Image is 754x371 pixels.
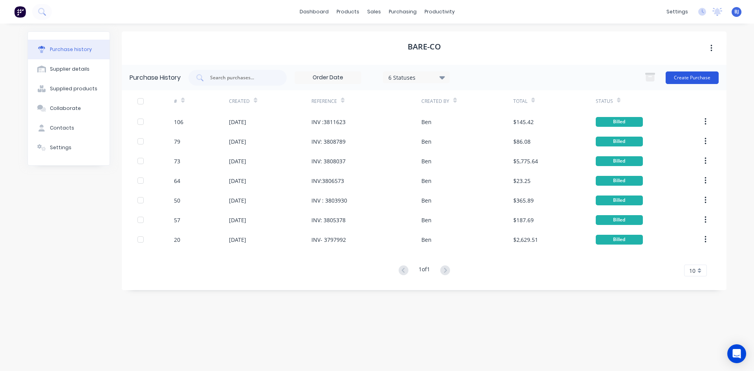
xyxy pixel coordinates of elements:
img: Factory [14,6,26,18]
div: Billed [596,176,643,186]
div: Billed [596,196,643,205]
div: Billed [596,137,643,146]
button: Collaborate [28,99,110,118]
div: INV: 3808037 [311,157,346,165]
div: [DATE] [229,236,246,244]
div: Ben [421,137,432,146]
a: dashboard [296,6,333,18]
div: 1 of 1 [419,265,430,276]
div: Contacts [50,124,74,132]
div: $23.25 [513,177,531,185]
div: 106 [174,118,183,126]
div: [DATE] [229,137,246,146]
div: Open Intercom Messenger [727,344,746,363]
div: Created [229,98,250,105]
div: $365.89 [513,196,534,205]
span: BJ [734,8,739,15]
div: Supplier details [50,66,90,73]
div: $86.08 [513,137,531,146]
div: [DATE] [229,196,246,205]
div: 73 [174,157,180,165]
button: Create Purchase [666,71,719,84]
div: INV :3811623 [311,118,346,126]
div: $145.42 [513,118,534,126]
button: Supplier details [28,59,110,79]
div: Ben [421,118,432,126]
div: Ben [421,236,432,244]
div: Ben [421,157,432,165]
button: Contacts [28,118,110,138]
div: 20 [174,236,180,244]
div: purchasing [385,6,421,18]
div: Collaborate [50,105,81,112]
input: Order Date [295,72,361,84]
div: INV : 3803930 [311,196,347,205]
h1: Bare-Co [408,42,441,51]
div: products [333,6,363,18]
div: Total [513,98,527,105]
div: INV: 3805378 [311,216,346,224]
div: 57 [174,216,180,224]
div: Billed [596,117,643,127]
div: 6 Statuses [388,73,445,81]
div: Reference [311,98,337,105]
button: Purchase history [28,40,110,59]
span: 10 [689,267,695,275]
div: # [174,98,177,105]
div: [DATE] [229,157,246,165]
div: Purchase history [50,46,92,53]
div: Status [596,98,613,105]
div: Ben [421,196,432,205]
div: [DATE] [229,118,246,126]
div: Supplied products [50,85,97,92]
div: Ben [421,177,432,185]
div: Billed [596,215,643,225]
div: 50 [174,196,180,205]
div: Billed [596,235,643,245]
div: productivity [421,6,459,18]
div: 79 [174,137,180,146]
div: Purchase History [130,73,181,82]
div: $5,775.64 [513,157,538,165]
input: Search purchases... [209,74,275,82]
div: 64 [174,177,180,185]
div: INV: 3808789 [311,137,346,146]
div: INV- 3797992 [311,236,346,244]
div: Billed [596,156,643,166]
div: settings [662,6,692,18]
div: Settings [50,144,71,151]
button: Settings [28,138,110,157]
div: Created By [421,98,449,105]
button: Supplied products [28,79,110,99]
div: $187.69 [513,216,534,224]
div: Ben [421,216,432,224]
div: sales [363,6,385,18]
div: [DATE] [229,177,246,185]
div: INV:3806573 [311,177,344,185]
div: $2,629.51 [513,236,538,244]
div: [DATE] [229,216,246,224]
